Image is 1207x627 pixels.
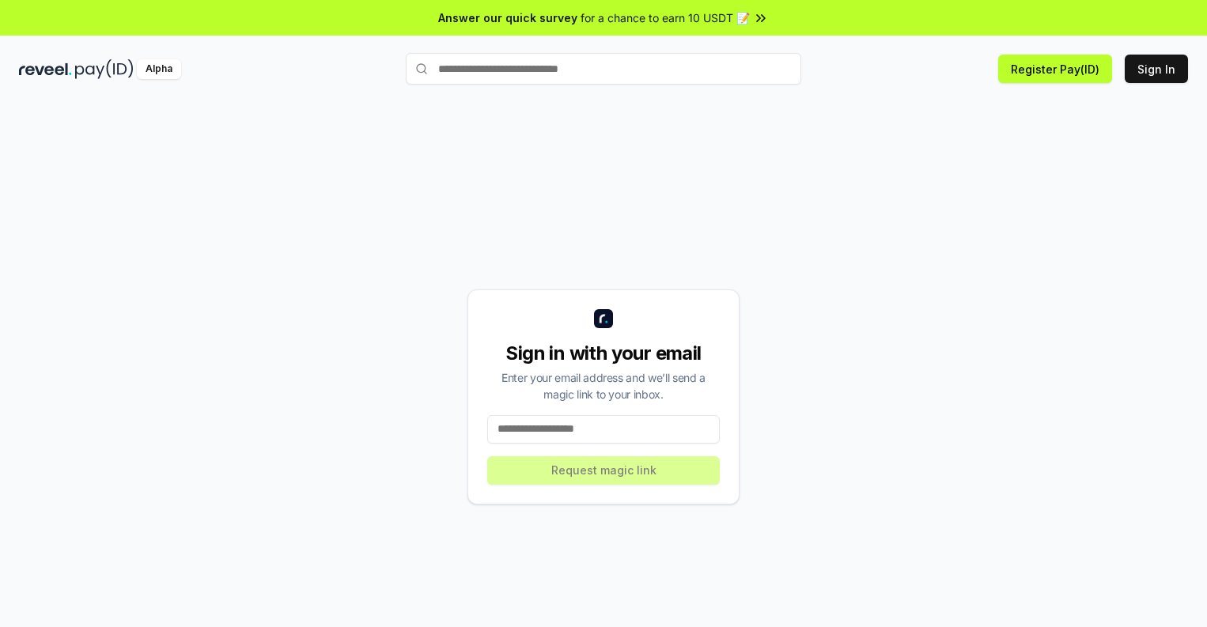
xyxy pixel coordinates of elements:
img: reveel_dark [19,59,72,79]
span: Answer our quick survey [438,9,577,26]
div: Alpha [137,59,181,79]
img: logo_small [594,309,613,328]
div: Enter your email address and we’ll send a magic link to your inbox. [487,369,720,402]
button: Register Pay(ID) [998,55,1112,83]
div: Sign in with your email [487,341,720,366]
button: Sign In [1125,55,1188,83]
span: for a chance to earn 10 USDT 📝 [581,9,750,26]
img: pay_id [75,59,134,79]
